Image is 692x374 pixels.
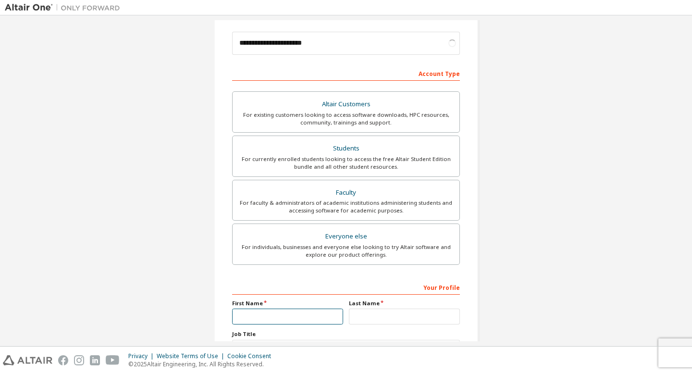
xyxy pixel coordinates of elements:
[58,355,68,365] img: facebook.svg
[106,355,120,365] img: youtube.svg
[238,243,454,259] div: For individuals, businesses and everyone else looking to try Altair software and explore our prod...
[5,3,125,12] img: Altair One
[238,98,454,111] div: Altair Customers
[349,299,460,307] label: Last Name
[232,299,343,307] label: First Name
[232,279,460,295] div: Your Profile
[238,155,454,171] div: For currently enrolled students looking to access the free Altair Student Edition bundle and all ...
[157,352,227,360] div: Website Terms of Use
[232,330,460,338] label: Job Title
[232,65,460,81] div: Account Type
[74,355,84,365] img: instagram.svg
[238,230,454,243] div: Everyone else
[238,111,454,126] div: For existing customers looking to access software downloads, HPC resources, community, trainings ...
[227,352,277,360] div: Cookie Consent
[128,360,277,368] p: © 2025 Altair Engineering, Inc. All Rights Reserved.
[238,186,454,199] div: Faculty
[238,199,454,214] div: For faculty & administrators of academic institutions administering students and accessing softwa...
[3,355,52,365] img: altair_logo.svg
[128,352,157,360] div: Privacy
[90,355,100,365] img: linkedin.svg
[238,142,454,155] div: Students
